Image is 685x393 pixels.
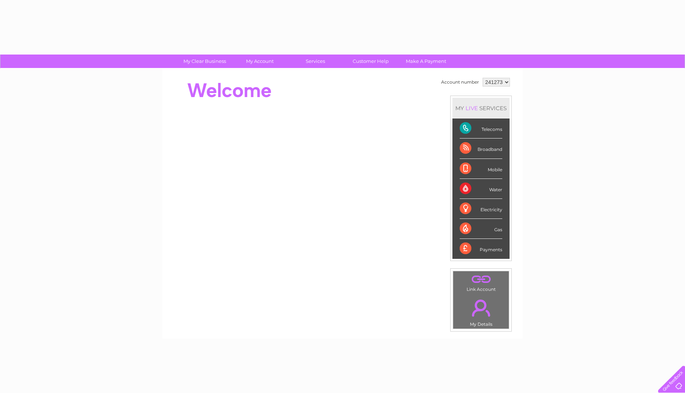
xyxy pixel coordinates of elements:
[452,98,510,119] div: MY SERVICES
[230,55,290,68] a: My Account
[460,219,502,239] div: Gas
[453,293,509,329] td: My Details
[460,179,502,199] div: Water
[464,105,479,112] div: LIVE
[453,271,509,294] td: Link Account
[455,273,507,286] a: .
[455,295,507,321] a: .
[460,199,502,219] div: Electricity
[341,55,401,68] a: Customer Help
[175,55,235,68] a: My Clear Business
[460,119,502,139] div: Telecoms
[396,55,456,68] a: Make A Payment
[439,76,481,88] td: Account number
[460,159,502,179] div: Mobile
[460,139,502,159] div: Broadband
[285,55,345,68] a: Services
[460,239,502,258] div: Payments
